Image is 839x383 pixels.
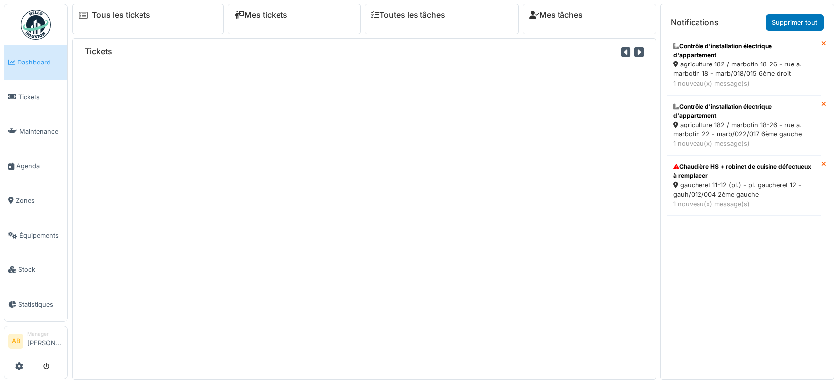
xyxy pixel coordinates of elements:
a: Chaudière HS + robinet de cuisine défectueux à remplacer gaucheret 11-12 (pl.) - pl. gaucheret 12... [667,155,821,216]
div: 1 nouveau(x) message(s) [673,199,815,209]
span: Statistiques [18,300,63,309]
div: 1 nouveau(x) message(s) [673,79,815,88]
a: Stock [4,253,67,287]
a: Tous les tickets [92,10,150,20]
a: Agenda [4,149,67,184]
div: Chaudière HS + robinet de cuisine défectueux à remplacer [673,162,815,180]
a: AB Manager[PERSON_NAME] [8,330,63,354]
a: Mes tâches [529,10,583,20]
a: Statistiques [4,287,67,322]
span: Agenda [16,161,63,171]
a: Contrôle d'installation électrique d'appartement agriculture 182 / marbotin 18-26 - rue a. marbot... [667,95,821,156]
span: Maintenance [19,127,63,136]
span: Tickets [18,92,63,102]
div: gaucheret 11-12 (pl.) - pl. gaucheret 12 - gauh/012/004 2ème gauche [673,180,815,199]
a: Tickets [4,80,67,115]
h6: Tickets [85,47,112,56]
a: Toutes les tâches [371,10,445,20]
a: Supprimer tout [766,14,824,31]
div: Manager [27,330,63,338]
div: 1 nouveau(x) message(s) [673,139,815,148]
a: Maintenance [4,114,67,149]
div: agriculture 182 / marbotin 18-26 - rue a. marbotin 22 - marb/022/017 6ème gauche [673,120,815,139]
li: AB [8,334,23,349]
span: Zones [16,196,63,205]
img: Badge_color-CXgf-gQk.svg [21,10,51,40]
a: Zones [4,184,67,218]
a: Mes tickets [234,10,287,20]
div: agriculture 182 / marbotin 18-26 - rue a. marbotin 18 - marb/018/015 6ème droit [673,60,815,78]
div: Contrôle d'installation électrique d'appartement [673,42,815,60]
span: Dashboard [17,58,63,67]
div: Contrôle d'installation électrique d'appartement [673,102,815,120]
a: Équipements [4,218,67,253]
span: Équipements [19,231,63,240]
h6: Notifications [671,18,719,27]
a: Dashboard [4,45,67,80]
li: [PERSON_NAME] [27,330,63,352]
span: Stock [18,265,63,274]
a: Contrôle d'installation électrique d'appartement agriculture 182 / marbotin 18-26 - rue a. marbot... [667,35,821,95]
